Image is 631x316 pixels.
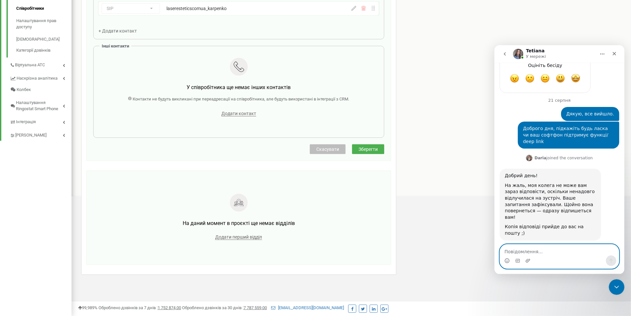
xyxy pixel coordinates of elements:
span: Додати перший відділ [215,234,262,240]
u: 7 787 559,00 [243,305,267,310]
a: [DEMOGRAPHIC_DATA] [16,33,72,46]
span: + Додати контакт [99,28,137,33]
a: Колбек [10,84,72,96]
span: [PERSON_NAME] [15,132,46,138]
a: Категорії дзвінків [16,46,72,54]
a: Віртуальна АТС [10,58,72,71]
a: Налаштування Ringostat Smart Phone [10,95,72,114]
span: 99,989% [78,305,98,310]
button: Скасувати [310,144,346,154]
span: Оброблено дзвінків за 30 днів : [182,305,267,310]
span: Налаштування Ringostat Smart Phone [16,100,63,112]
a: Наскрізна аналітика [10,71,72,84]
iframe: Intercom live chat [494,45,624,274]
span: Зберегти [359,147,378,152]
a: [PERSON_NAME] [10,128,72,141]
span: Інші контакти [102,44,129,48]
div: laseresteticscomua_karpenko [166,5,306,12]
u: 1 752 874,00 [158,305,181,310]
span: Колбек [17,87,31,93]
div: SIPlaseresteticscomua_karpenko [99,2,379,15]
span: Скасувати [316,147,339,152]
button: Зберегти [352,144,384,154]
span: Віртуальна АТС [15,62,45,68]
span: Додати контакт [221,111,256,116]
a: Співробітники [16,2,72,15]
span: У співробітника ще немає інших контактів [187,84,291,90]
span: На даний момент в проєкті ще немає відділів [183,220,295,226]
iframe: Intercom live chat [609,279,624,295]
span: Контакти не будуть викликані при переадресації на співробітника, але будуть використані в інтегра... [133,97,349,101]
a: [EMAIL_ADDRESS][DOMAIN_NAME] [271,305,344,310]
span: Оброблено дзвінків за 7 днів : [99,305,181,310]
a: Налаштування прав доступу [16,15,72,33]
span: Інтеграція [16,119,36,125]
span: Наскрізна аналітика [17,75,58,82]
a: Інтеграція [10,114,72,128]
